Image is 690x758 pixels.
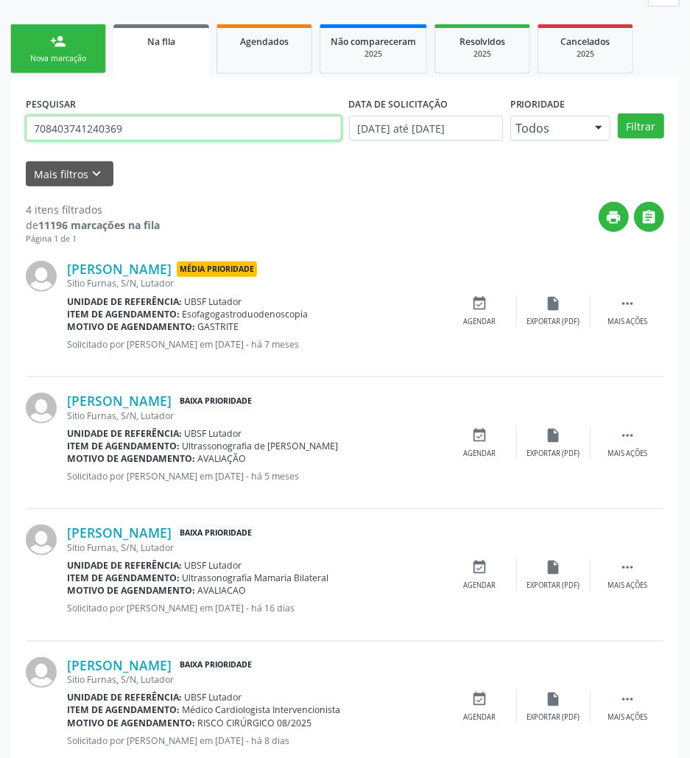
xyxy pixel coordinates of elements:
div: Agendar [464,712,496,723]
div: Sitio Furnas, S/N, Lutador [67,673,443,686]
div: Agendar [464,317,496,327]
div: Página 1 de 1 [26,233,160,245]
a: [PERSON_NAME] [67,657,172,673]
div: Agendar [464,449,496,459]
button: Mais filtroskeyboard_arrow_down [26,161,113,187]
input: Nome, CNS [26,116,342,141]
b: Item de agendamento: [67,703,180,716]
b: Item de agendamento: [67,308,180,320]
div: person_add [50,33,66,49]
i:  [641,209,658,225]
p: Solicitado por [PERSON_NAME] em [DATE] - há 5 meses [67,470,443,482]
span: Resolvidos [460,35,505,48]
img: img [26,524,57,555]
span: Baixa Prioridade [177,393,255,409]
span: AVALIACAO [198,584,247,597]
i: insert_drive_file [546,427,562,443]
i: insert_drive_file [546,295,562,312]
label: Prioridade [510,93,566,116]
div: Exportar (PDF) [527,317,580,327]
div: Exportar (PDF) [527,712,580,723]
div: 2025 [446,49,519,60]
b: Unidade de referência: [67,427,182,440]
div: Exportar (PDF) [527,580,580,591]
i:  [619,427,636,443]
div: Mais ações [608,317,647,327]
div: Sitio Furnas, S/N, Lutador [67,277,443,289]
div: Sitio Furnas, S/N, Lutador [67,541,443,554]
i: insert_drive_file [546,559,562,575]
b: Motivo de agendamento: [67,320,195,333]
label: PESQUISAR [26,93,76,116]
div: Mais ações [608,712,647,723]
span: Ultrassonografia de [PERSON_NAME] [183,440,339,452]
span: Médico Cardiologista Intervencionista [183,703,341,716]
b: Unidade de referência: [67,559,182,572]
i: keyboard_arrow_down [89,166,105,182]
div: Mais ações [608,580,647,591]
i: event_available [472,559,488,575]
p: Solicitado por [PERSON_NAME] em [DATE] - há 7 meses [67,338,443,351]
a: [PERSON_NAME] [67,393,172,409]
i:  [619,559,636,575]
span: UBSF Lutador [185,427,242,440]
img: img [26,393,57,424]
i: event_available [472,295,488,312]
div: Sitio Furnas, S/N, Lutador [67,410,443,422]
span: UBSF Lutador [185,559,242,572]
input: Selecione um intervalo [349,116,503,141]
div: 2025 [331,49,416,60]
button:  [634,202,664,232]
span: Baixa Prioridade [177,525,255,541]
span: Não compareceram [331,35,416,48]
div: 4 itens filtrados [26,202,160,217]
span: Cancelados [561,35,610,48]
span: Esofagogastroduodenoscopia [183,308,309,320]
span: AVALIAÇÃO [198,452,247,465]
label: DATA DE SOLICITAÇÃO [349,93,448,116]
div: Nova marcação [21,53,95,64]
b: Motivo de agendamento: [67,717,195,729]
span: Baixa Prioridade [177,658,255,673]
a: [PERSON_NAME] [67,261,172,277]
b: Motivo de agendamento: [67,452,195,465]
span: UBSF Lutador [185,295,242,308]
i: event_available [472,691,488,707]
i:  [619,691,636,707]
span: GASTRITE [198,320,239,333]
span: Na fila [147,35,175,48]
span: Agendados [240,35,289,48]
span: UBSF Lutador [185,691,242,703]
button: print [599,202,629,232]
div: Agendar [464,580,496,591]
b: Motivo de agendamento: [67,584,195,597]
p: Solicitado por [PERSON_NAME] em [DATE] - há 8 dias [67,734,443,747]
i: print [606,209,622,225]
i:  [619,295,636,312]
div: Exportar (PDF) [527,449,580,459]
span: RISCO CIRÚRGICO 08/2025 [198,717,312,729]
span: Ultrassonografia Mamaria Bilateral [183,572,329,584]
a: [PERSON_NAME] [67,524,172,541]
b: Item de agendamento: [67,572,180,584]
div: de [26,217,160,233]
b: Unidade de referência: [67,691,182,703]
span: Média Prioridade [177,262,257,277]
span: Todos [515,121,580,136]
div: 2025 [549,49,622,60]
img: img [26,261,57,292]
i: insert_drive_file [546,691,562,707]
i: event_available [472,427,488,443]
b: Unidade de referência: [67,295,182,308]
b: Item de agendamento: [67,440,180,452]
p: Solicitado por [PERSON_NAME] em [DATE] - há 16 dias [67,602,443,614]
div: Mais ações [608,449,647,459]
img: img [26,657,57,688]
button: Filtrar [618,113,664,138]
strong: 11196 marcações na fila [38,218,160,232]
